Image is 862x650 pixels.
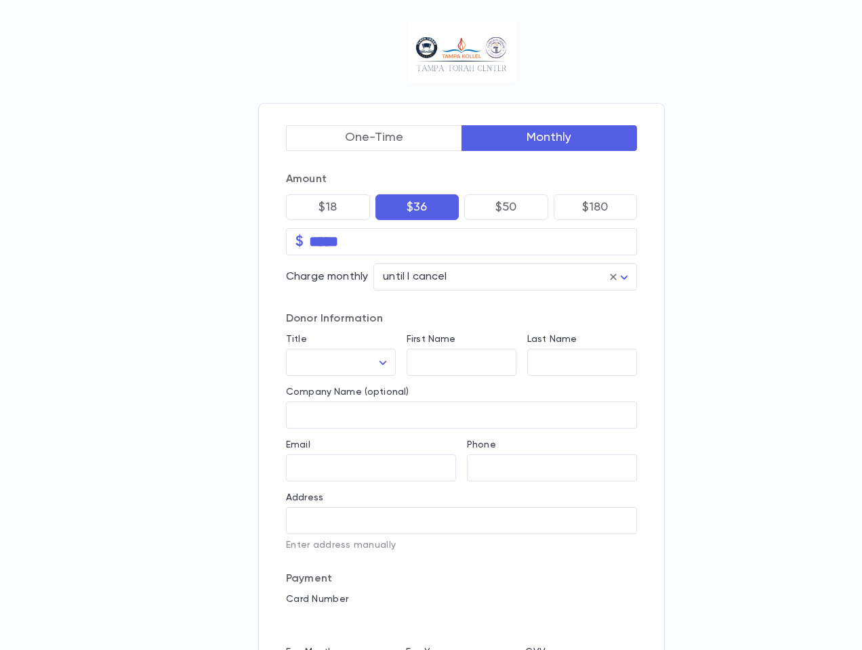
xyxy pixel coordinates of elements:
label: Last Name [527,334,577,345]
p: Donor Information [286,312,637,326]
p: Enter address manually [286,540,637,550]
label: Phone [467,439,496,450]
p: $ [295,235,304,248]
button: Monthly [461,125,638,151]
label: Title [286,334,307,345]
div: ​ [286,349,396,376]
p: Payment [286,572,637,586]
p: $36 [407,200,428,214]
label: Company Name (optional) [286,387,409,397]
img: Logo [407,22,516,83]
button: $36 [375,194,459,220]
button: One-Time [286,125,462,151]
p: Charge monthly [286,270,368,284]
span: until I cancel [383,272,447,282]
p: Card Number [286,594,637,605]
label: Address [286,492,323,503]
iframe: card [286,609,637,636]
button: $18 [286,194,370,220]
p: Amount [286,173,637,186]
p: $180 [582,200,608,214]
button: $180 [554,194,638,220]
p: $50 [495,200,517,214]
label: Email [286,439,310,450]
p: $18 [319,200,337,214]
label: First Name [407,334,455,345]
div: until I cancel [373,264,637,290]
button: $50 [464,194,548,220]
